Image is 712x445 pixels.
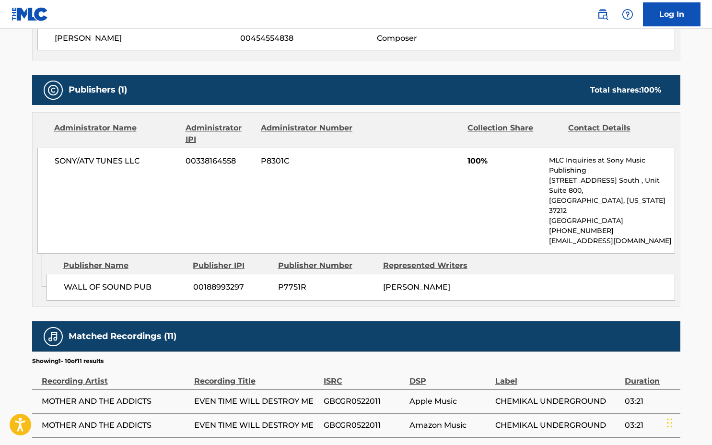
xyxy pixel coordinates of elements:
span: CHEMIKAL UNDERGROUND [495,396,620,407]
div: Publisher Number [278,260,376,271]
span: 00338164558 [186,155,254,167]
span: 100% [467,155,542,167]
div: Contact Details [568,122,661,145]
img: Matched Recordings [47,331,59,342]
a: Log In [643,2,700,26]
span: P7751R [278,281,376,293]
p: [GEOGRAPHIC_DATA], [US_STATE] 37212 [549,196,674,216]
span: [PERSON_NAME] [383,282,450,292]
div: Recording Artist [42,365,189,387]
p: [EMAIL_ADDRESS][DOMAIN_NAME] [549,236,674,246]
span: [PERSON_NAME] [55,33,241,44]
span: GBCGR0522011 [324,396,405,407]
span: EVEN TIME WILL DESTROY ME [194,396,319,407]
p: [STREET_ADDRESS] South , Unit Suite 800, [549,176,674,196]
span: Composer [377,33,501,44]
div: DSP [409,365,490,387]
p: [GEOGRAPHIC_DATA] [549,216,674,226]
div: Administrator Number [261,122,354,145]
a: Public Search [593,5,612,24]
span: 00454554838 [240,33,376,44]
div: Represented Writers [383,260,481,271]
img: search [597,9,608,20]
span: CHEMIKAL UNDERGROUND [495,420,620,431]
p: MLC Inquiries at Sony Music Publishing [549,155,674,176]
span: EVEN TIME WILL DESTROY ME [194,420,319,431]
span: GBCGR0522011 [324,420,405,431]
div: Recording Title [194,365,319,387]
div: ISRC [324,365,405,387]
span: 100 % [641,85,661,94]
span: WALL OF SOUND PUB [64,281,186,293]
div: Total shares: [590,84,661,96]
div: Drag [667,409,673,437]
div: Administrator IPI [186,122,254,145]
div: Administrator Name [54,122,178,145]
div: Help [618,5,637,24]
span: P8301C [261,155,354,167]
span: 03:21 [625,420,675,431]
span: Apple Music [409,396,490,407]
span: SONY/ATV TUNES LLC [55,155,179,167]
span: 03:21 [625,396,675,407]
img: MLC Logo [12,7,48,21]
div: Label [495,365,620,387]
div: Publisher Name [63,260,186,271]
h5: Publishers (1) [69,84,127,95]
div: Publisher IPI [193,260,271,271]
img: Publishers [47,84,59,96]
span: 00188993297 [193,281,271,293]
h5: Matched Recordings (11) [69,331,176,342]
p: [PHONE_NUMBER] [549,226,674,236]
span: MOTHER AND THE ADDICTS [42,396,189,407]
p: Showing 1 - 10 of 11 results [32,357,104,365]
img: help [622,9,633,20]
div: Collection Share [467,122,560,145]
div: Duration [625,365,675,387]
span: MOTHER AND THE ADDICTS [42,420,189,431]
iframe: Chat Widget [664,399,712,445]
span: Amazon Music [409,420,490,431]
